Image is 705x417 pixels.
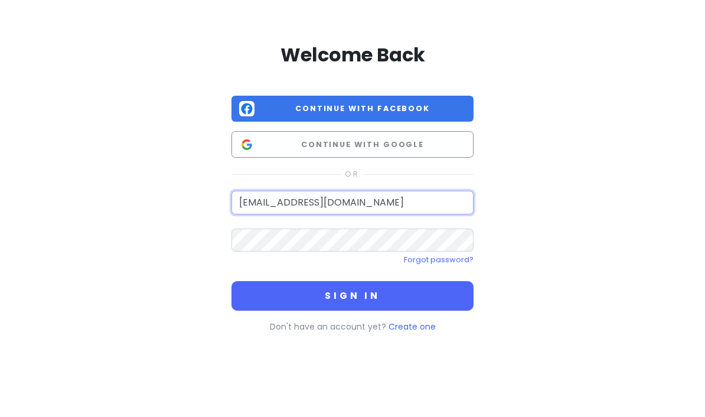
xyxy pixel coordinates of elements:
[231,281,474,311] button: Sign in
[231,43,474,67] h2: Welcome Back
[259,103,466,115] span: Continue with Facebook
[231,191,474,214] input: Email Address
[231,96,474,122] button: Continue with Facebook
[231,131,474,158] button: Continue with Google
[389,321,436,333] a: Create one
[239,137,254,152] img: Google logo
[239,101,254,116] img: Facebook logo
[404,255,474,265] a: Forgot password?
[231,320,474,333] p: Don't have an account yet?
[259,139,466,151] span: Continue with Google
